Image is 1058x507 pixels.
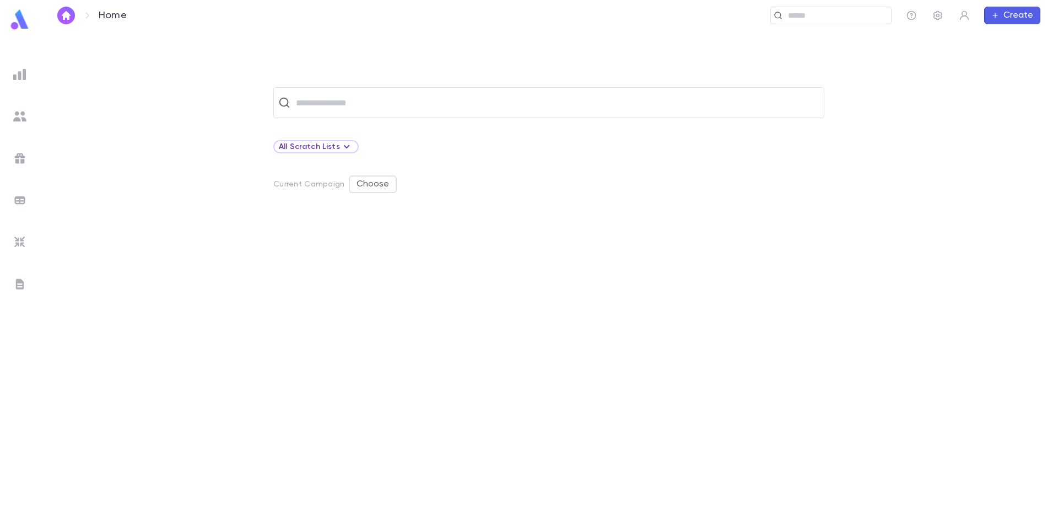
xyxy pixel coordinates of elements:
button: Create [984,7,1040,24]
img: campaigns_grey.99e729a5f7ee94e3726e6486bddda8f1.svg [13,152,26,165]
img: letters_grey.7941b92b52307dd3b8a917253454ce1c.svg [13,277,26,291]
img: students_grey.60c7aba0da46da39d6d829b817ac14fc.svg [13,110,26,123]
button: Choose [349,175,397,193]
div: All Scratch Lists [273,140,359,153]
img: home_white.a664292cf8c1dea59945f0da9f25487c.svg [60,11,73,20]
img: imports_grey.530a8a0e642e233f2baf0ef88e8c9fcb.svg [13,236,26,249]
img: batches_grey.339ca447c9d9533ef1741baa751efc33.svg [13,194,26,207]
div: All Scratch Lists [279,140,353,153]
img: reports_grey.c525e4749d1bce6a11f5fe2a8de1b229.svg [13,68,26,81]
p: Current Campaign [273,180,344,189]
img: logo [9,9,31,30]
p: Home [99,9,127,22]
